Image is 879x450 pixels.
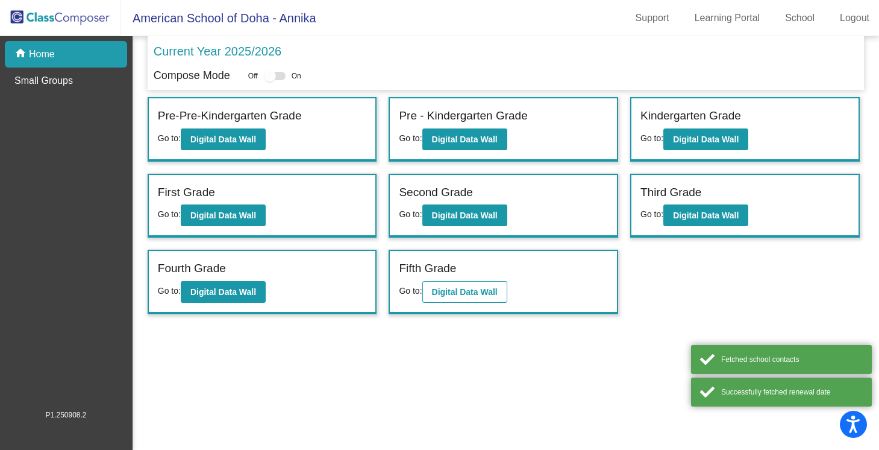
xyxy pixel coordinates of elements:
b: Digital Data Wall [673,211,739,220]
button: Digital Data Wall [181,281,266,303]
span: American School of Doha - Annika [120,8,316,28]
a: Logout [830,8,879,28]
a: Learning Portal [685,8,770,28]
span: Go to: [158,133,181,143]
label: Fourth Grade [158,260,226,277]
b: Digital Data Wall [432,287,498,297]
label: Second Grade [399,184,473,201]
span: Go to: [399,286,422,296]
span: On [292,71,301,81]
button: Digital Data Wall [663,128,748,150]
span: Off [248,71,258,81]
p: Compose Mode [154,68,230,84]
mat-icon: home [14,47,29,62]
label: Kindergarten Grade [640,107,741,125]
label: First Grade [158,184,215,201]
button: Digital Data Wall [663,204,748,226]
span: Go to: [640,133,663,143]
b: Digital Data Wall [432,211,498,220]
span: Go to: [399,209,422,219]
span: Go to: [399,133,422,143]
label: Fifth Grade [399,260,456,277]
button: Digital Data Wall [181,128,266,150]
b: Digital Data Wall [432,135,498,144]
span: Go to: [158,286,181,296]
label: Third Grade [640,184,701,201]
a: School [775,8,824,28]
button: Digital Data Wall [181,204,266,226]
b: Digital Data Wall [673,135,739,144]
span: Go to: [640,209,663,219]
div: Fetched school contacts [721,354,863,365]
label: Pre-Pre-Kindergarten Grade [158,107,302,125]
span: Go to: [158,209,181,219]
p: Small Groups [14,74,73,88]
p: Current Year 2025/2026 [154,42,281,60]
b: Digital Data Wall [190,287,256,297]
div: Successfully fetched renewal date [721,387,863,398]
button: Digital Data Wall [422,128,507,150]
a: Support [626,8,679,28]
button: Digital Data Wall [422,204,507,226]
b: Digital Data Wall [190,135,256,144]
b: Digital Data Wall [190,211,256,220]
p: Home [29,47,55,62]
button: Digital Data Wall [422,281,507,303]
label: Pre - Kindergarten Grade [399,107,527,125]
